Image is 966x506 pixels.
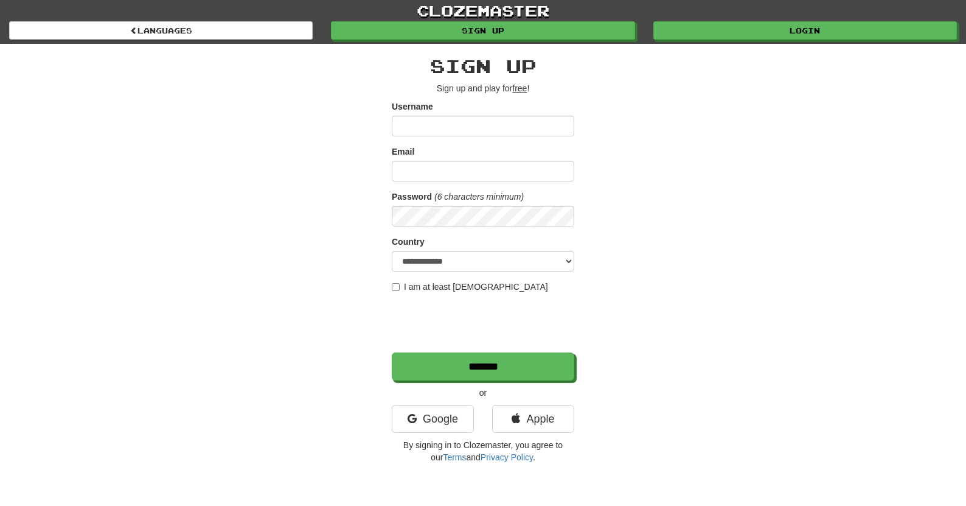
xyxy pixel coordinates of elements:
a: Privacy Policy [481,452,533,462]
label: Email [392,146,414,158]
input: I am at least [DEMOGRAPHIC_DATA] [392,283,400,291]
a: Sign up [331,21,634,40]
label: I am at least [DEMOGRAPHIC_DATA] [392,281,548,293]
iframe: reCAPTCHA [392,299,577,346]
p: or [392,387,574,399]
u: free [512,83,527,93]
label: Password [392,191,432,203]
a: Terms [443,452,466,462]
a: Google [392,405,474,433]
label: Country [392,236,425,248]
p: Sign up and play for ! [392,82,574,94]
a: Languages [9,21,313,40]
p: By signing in to Clozemaster, you agree to our and . [392,439,574,463]
em: (6 characters minimum) [434,192,524,202]
label: Username [392,100,433,113]
a: Apple [492,405,574,433]
h2: Sign up [392,56,574,76]
a: Login [653,21,957,40]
